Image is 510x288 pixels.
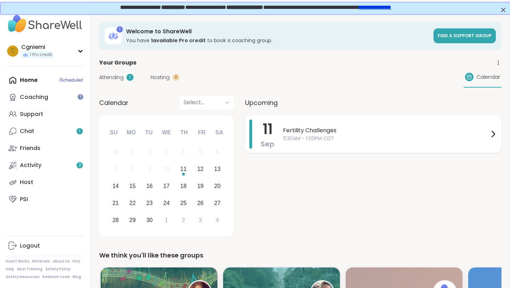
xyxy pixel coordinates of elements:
[108,212,123,228] div: Choose Sunday, September 28th, 2025
[159,125,174,140] div: We
[159,145,174,160] div: Not available Wednesday, September 3rd, 2025
[21,43,53,51] div: Cgniemi
[20,110,43,118] div: Support
[216,147,219,157] div: 6
[107,144,226,228] div: month 2025-09
[30,52,52,58] span: 1 Pro credit
[142,162,157,177] div: Not available Tuesday, September 9th, 2025
[131,147,134,157] div: 1
[6,106,85,123] a: Support
[126,37,429,44] h3: You have to book a coaching group.
[214,181,221,191] div: 20
[99,250,501,260] div: We think you'll like these groups
[146,215,153,225] div: 30
[210,195,225,211] div: Choose Saturday, September 27th, 2025
[141,125,157,140] div: Tu
[125,179,140,194] div: Choose Monday, September 15th, 2025
[6,140,85,157] a: Friends
[151,74,170,81] span: Hosting
[211,125,227,140] div: Sa
[193,212,208,228] div: Choose Friday, October 3rd, 2025
[112,181,119,191] div: 14
[163,164,170,174] div: 10
[210,162,225,177] div: Choose Saturday, September 13th, 2025
[125,145,140,160] div: Not available Monday, September 1st, 2025
[142,212,157,228] div: Choose Tuesday, September 30th, 2025
[210,179,225,194] div: Choose Saturday, September 20th, 2025
[131,164,134,174] div: 8
[193,179,208,194] div: Choose Friday, September 19th, 2025
[99,98,129,107] span: Calendar
[129,215,136,225] div: 29
[17,267,42,272] a: Host Training
[159,212,174,228] div: Choose Wednesday, October 1st, 2025
[114,164,117,174] div: 7
[146,198,153,208] div: 23
[176,145,191,160] div: Not available Thursday, September 4th, 2025
[6,267,14,272] a: Help
[245,98,278,107] span: Upcoming
[433,28,496,43] a: Find a support group
[20,144,40,152] div: Friends
[197,181,204,191] div: 19
[176,195,191,211] div: Choose Thursday, September 25th, 2025
[159,195,174,211] div: Choose Wednesday, September 24th, 2025
[6,237,85,254] a: Logout
[180,198,187,208] div: 25
[20,127,34,135] div: Chat
[108,195,123,211] div: Choose Sunday, September 21st, 2025
[197,164,204,174] div: 12
[129,198,136,208] div: 22
[182,147,185,157] div: 4
[79,128,80,134] span: 1
[78,94,83,100] iframe: Spotlight
[216,215,219,225] div: 4
[6,89,85,106] a: Coaching
[112,147,119,157] div: 31
[283,126,489,135] span: Fertility Challenges
[125,162,140,177] div: Not available Monday, September 8th, 2025
[163,198,170,208] div: 24
[126,28,429,35] h3: Welcome to ShareWell
[180,181,187,191] div: 18
[193,195,208,211] div: Choose Friday, September 26th, 2025
[6,123,85,140] a: Chat1
[438,33,492,39] span: Find a support group
[142,195,157,211] div: Choose Tuesday, September 23rd, 2025
[210,212,225,228] div: Choose Saturday, October 4th, 2025
[6,191,85,208] a: PSI
[112,198,119,208] div: 21
[146,181,153,191] div: 16
[176,162,191,177] div: Choose Thursday, September 11th, 2025
[176,125,192,140] div: Th
[180,164,187,174] div: 11
[20,178,33,186] div: Host
[176,179,191,194] div: Choose Thursday, September 18th, 2025
[142,145,157,160] div: Not available Tuesday, September 2nd, 2025
[6,259,29,264] a: How It Works
[142,179,157,194] div: Choose Tuesday, September 16th, 2025
[148,164,151,174] div: 9
[163,181,170,191] div: 17
[176,212,191,228] div: Choose Thursday, October 2nd, 2025
[182,215,185,225] div: 2
[214,198,221,208] div: 27
[126,74,134,81] div: 1
[79,162,81,168] span: 2
[117,26,123,33] div: 1
[199,147,202,157] div: 5
[106,125,121,140] div: Su
[193,162,208,177] div: Choose Friday, September 12th, 2025
[73,259,80,264] a: FAQ
[73,275,81,279] a: Blog
[165,215,168,225] div: 1
[42,275,70,279] a: Redeem Code
[123,125,139,140] div: Mo
[112,215,119,225] div: 28
[32,259,50,264] a: Referrals
[45,267,70,272] a: Safety Policy
[99,59,136,67] span: Your Groups
[165,147,168,157] div: 3
[20,161,41,169] div: Activity
[151,37,206,44] b: 1 available Pro credit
